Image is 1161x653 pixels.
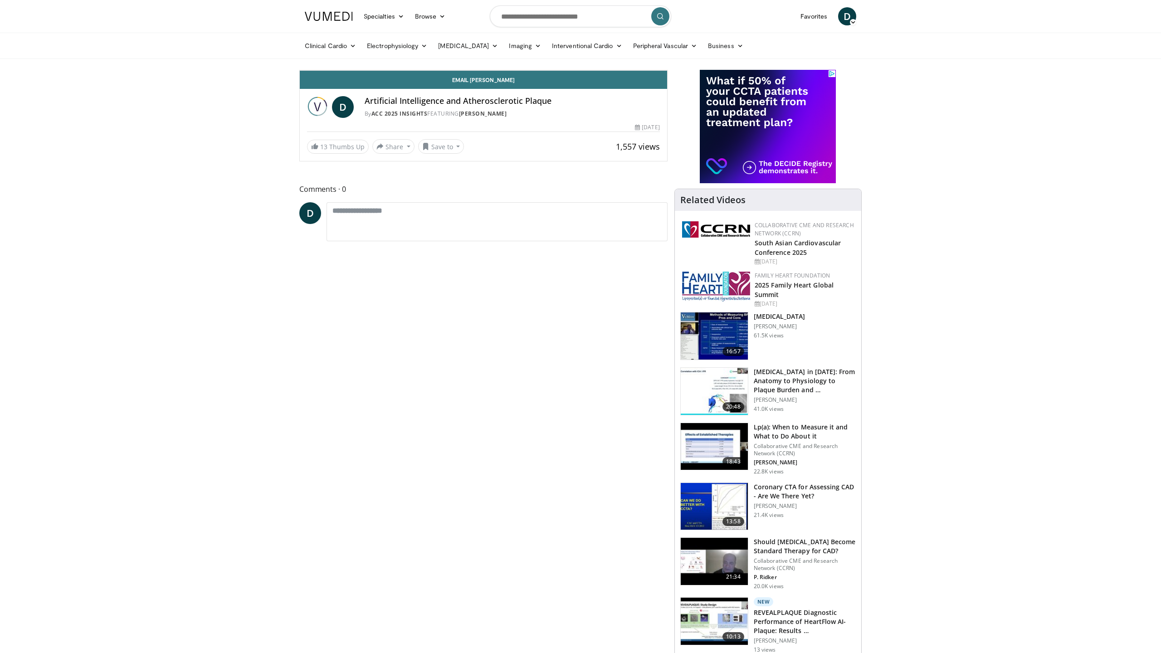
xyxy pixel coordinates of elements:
span: 16:57 [722,347,744,356]
iframe: Advertisement [700,70,836,183]
a: 20:48 [MEDICAL_DATA] in [DATE]: From Anatomy to Physiology to Plaque Burden and … [PERSON_NAME] 4... [680,367,856,415]
div: By FEATURING [365,110,660,118]
p: [PERSON_NAME] [754,637,856,644]
a: Email [PERSON_NAME] [300,71,667,89]
a: 2025 Family Heart Global Summit [755,281,834,299]
p: 20.0K views [754,583,784,590]
a: Interventional Cardio [546,37,628,55]
p: [PERSON_NAME] [754,323,805,330]
img: a04ee3ba-8487-4636-b0fb-5e8d268f3737.png.150x105_q85_autocrop_double_scale_upscale_version-0.2.png [682,221,750,238]
span: 18:43 [722,457,744,466]
a: Family Heart Foundation [755,272,830,279]
p: [PERSON_NAME] [754,502,856,510]
p: [PERSON_NAME] [754,459,856,466]
input: Search topics, interventions [490,5,671,27]
div: [DATE] [635,123,659,132]
a: Imaging [503,37,546,55]
h3: Lp(a): When to Measure it and What to Do About it [754,423,856,441]
a: 18:43 Lp(a): When to Measure it and What to Do About it Collaborative CME and Research Network (C... [680,423,856,475]
a: Browse [410,7,451,25]
a: [PERSON_NAME] [459,110,507,117]
div: [DATE] [755,258,854,266]
h4: Related Videos [680,195,746,205]
img: 34b2b9a4-89e5-4b8c-b553-8a638b61a706.150x105_q85_crop-smart_upscale.jpg [681,483,748,530]
a: D [838,7,856,25]
a: Electrophysiology [361,37,433,55]
a: 13:58 Coronary CTA for Assessing CAD - Are We There Yet? [PERSON_NAME] 21.4K views [680,482,856,531]
img: f2c68859-0141-4a8b-a821-33e5a922fb60.150x105_q85_crop-smart_upscale.jpg [681,598,748,645]
span: 10:13 [722,632,744,641]
h4: Artificial Intelligence and Atherosclerotic Plaque [365,96,660,106]
img: eb63832d-2f75-457d-8c1a-bbdc90eb409c.150x105_q85_crop-smart_upscale.jpg [681,538,748,585]
h3: REVEALPLAQUE Diagnostic Performance of HeartFlow AI-Plaque: Results … [754,608,856,635]
img: 96363db5-6b1b-407f-974b-715268b29f70.jpeg.150x105_q85_autocrop_double_scale_upscale_version-0.2.jpg [682,272,750,302]
img: ACC 2025 Insights [307,96,328,118]
button: Save to [418,139,464,154]
a: Peripheral Vascular [628,37,702,55]
p: 21.4K views [754,512,784,519]
a: Clinical Cardio [299,37,361,55]
p: 22.8K views [754,468,784,475]
h3: Coronary CTA for Assessing CAD - Are We There Yet? [754,482,856,501]
p: 41.0K views [754,405,784,413]
h3: [MEDICAL_DATA] [754,312,805,321]
p: 61.5K views [754,332,784,339]
a: D [332,96,354,118]
img: VuMedi Logo [305,12,353,21]
span: 13:58 [722,517,744,526]
h3: Should [MEDICAL_DATA] Become Standard Therapy for CAD? [754,537,856,556]
span: 13 [320,142,327,151]
span: 21:34 [722,572,744,581]
a: Collaborative CME and Research Network (CCRN) [755,221,854,237]
p: New [754,597,774,606]
p: Collaborative CME and Research Network (CCRN) [754,443,856,457]
span: Comments 0 [299,183,668,195]
a: Business [702,37,749,55]
p: [PERSON_NAME] [754,396,856,404]
a: D [299,202,321,224]
a: 16:57 [MEDICAL_DATA] [PERSON_NAME] 61.5K views [680,312,856,360]
p: Collaborative CME and Research Network (CCRN) [754,557,856,572]
div: [DATE] [755,300,854,308]
a: Favorites [795,7,833,25]
button: Share [372,139,415,154]
a: 13 Thumbs Up [307,140,369,154]
a: [MEDICAL_DATA] [433,37,503,55]
span: 20:48 [722,402,744,411]
img: 7a20132b-96bf-405a-bedd-783937203c38.150x105_q85_crop-smart_upscale.jpg [681,423,748,470]
a: South Asian Cardiovascular Conference 2025 [755,239,841,257]
img: 823da73b-7a00-425d-bb7f-45c8b03b10c3.150x105_q85_crop-smart_upscale.jpg [681,368,748,415]
img: a92b9a22-396b-4790-a2bb-5028b5f4e720.150x105_q85_crop-smart_upscale.jpg [681,312,748,360]
a: ACC 2025 Insights [371,110,428,117]
span: 1,557 views [616,141,660,152]
a: 21:34 Should [MEDICAL_DATA] Become Standard Therapy for CAD? Collaborative CME and Research Netwo... [680,537,856,590]
h3: [MEDICAL_DATA] in [DATE]: From Anatomy to Physiology to Plaque Burden and … [754,367,856,395]
p: P. Ridker [754,574,856,581]
video-js: Video Player [300,70,667,71]
a: Specialties [358,7,410,25]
